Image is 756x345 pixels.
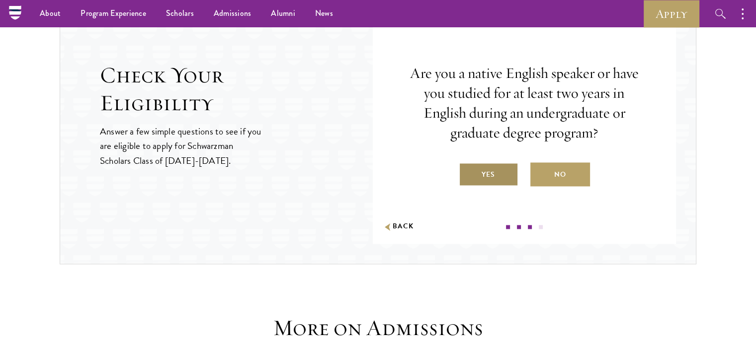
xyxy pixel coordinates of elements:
label: No [530,162,590,186]
p: Are you a native English speaker or have you studied for at least two years in English during an ... [403,64,646,143]
button: Back [383,221,414,232]
h3: More on Admissions [224,314,532,342]
label: Yes [459,162,518,186]
p: Answer a few simple questions to see if you are eligible to apply for Schwarzman Scholars Class o... [100,124,262,167]
h2: Check Your Eligibility [100,62,373,117]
